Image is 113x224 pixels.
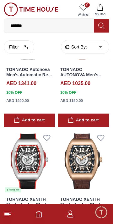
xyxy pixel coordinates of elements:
button: Sort By: [64,44,87,50]
div: Timehousecompany [6,110,107,134]
span: Chat with us now [28,167,96,175]
button: Add to cart [58,114,109,127]
img: TORNADO XENITH Men's Analog Black Dial Watch - T25301-RLDB [58,130,109,193]
div: Conversation [56,202,112,223]
div: 5 items left [5,187,21,192]
div: AED 1150.00 [60,98,83,104]
div: Chat Widget [94,206,108,219]
a: TORNADO AUTONOVA Men's Automatic White Dial Dial Watch - T7316-RLDW [60,67,104,93]
img: TORNADO XENITH Men's Analog Black Dial Watch - T25301-SLBBR [4,130,55,193]
span: Home [21,216,34,221]
a: TORNADO XENITH Men's Analog Black Dial Watch - T25301-RLDB [60,197,106,217]
button: Filter [4,40,34,53]
span: 10 % OFF [6,90,22,95]
div: Add to cart [14,117,45,124]
span: Conversation [70,216,99,221]
a: TORNADO XENITH Men's Analog Black Dial Watch - T25301-SLBBR [6,197,52,217]
h4: AED 1341.00 [6,80,36,87]
h4: AED 1035.00 [60,80,90,87]
span: Sort By: [70,44,87,50]
span: My Bag [92,12,108,17]
span: 0 [85,3,90,8]
div: Add to cart [68,117,99,124]
button: Add to cart [4,114,55,127]
em: Minimize [94,6,107,19]
div: Chat with us now [6,158,107,183]
a: TORNADO Autonova Men's Automatic Red Dial Watch - T24302-XSBB [6,67,52,88]
div: Home [1,202,55,223]
a: 0Wishlist [75,3,91,18]
button: My Bag [91,3,109,18]
img: ... [4,3,58,16]
div: AED 1490.00 [6,98,29,104]
span: Wishlist [75,13,91,17]
a: Home [35,210,43,218]
div: Find your dream watch—experts ready to assist! [6,137,107,150]
span: 10 % OFF [60,90,76,95]
img: Company logo [7,7,19,19]
a: TORNADO XENITH Men's Analog Black Dial Watch - T25301-SLBBR5 items left [4,130,55,193]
